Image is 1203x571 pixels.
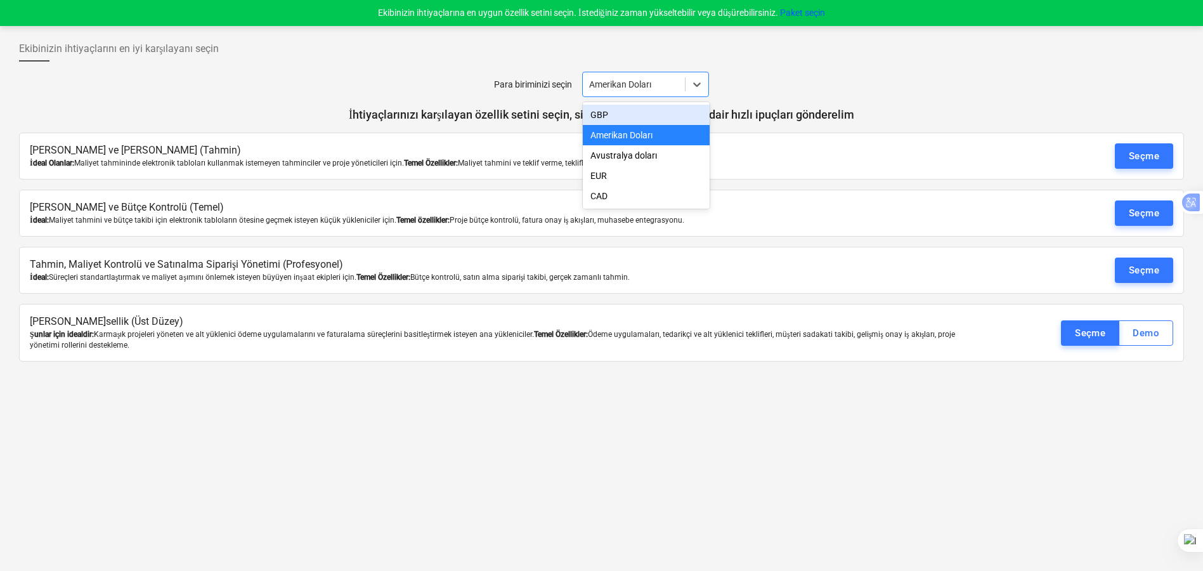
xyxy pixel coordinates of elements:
button: Seçme [1115,200,1173,226]
div: CAD [583,186,710,206]
font: Karmaşık projeleri yöneten ve alt yüklenici ödeme uygulamalarını ve faturalama süreçlerini basitl... [94,330,534,339]
font: Temel Özellikler: [404,159,458,167]
button: Seçme [1115,258,1173,283]
font: EUR [590,171,607,181]
font: [PERSON_NAME] ve [PERSON_NAME] (Tahmin) [30,144,241,156]
font: Şunlar için idealdir: [30,330,94,339]
button: Seçme [1115,143,1173,169]
font: Süreçleri standartlaştırmak ve maliyet aşımını önlemek isteyen büyüyen inşaat ekipleri için. [49,273,356,282]
font: Seçme [1129,207,1159,219]
font: Ekibinizin ihtiyaçlarını en iyi karşılayanı seçin [19,43,219,55]
font: Maliyet tahmininde elektronik tabloları kullanmak istemeyen tahminciler ve proje yöneticileri için. [74,159,404,167]
font: Avustralya doları [590,150,657,161]
font: Maliyet tahmini ve bütçe takibi için elektronik tabloların ötesine geçmek isteyen küçük yüklenici... [49,216,396,225]
div: GBP [583,105,710,125]
button: Seçme [1061,320,1119,346]
div: Amerikan Doları [583,125,710,145]
font: CAD [590,191,608,201]
font: [PERSON_NAME]sellik (Üst Düzey) [30,315,183,327]
font: GBP [590,110,608,120]
font: Demo [1133,327,1159,339]
font: Amerikan Doları [590,130,653,140]
div: Sohbet Aracı [1140,510,1203,571]
div: Avustralya doları [583,145,710,166]
font: Maliyet tahmini ve teklif verme, teklifleri yönetmek için Kanban görünümü. [458,159,710,167]
font: [PERSON_NAME] ve Bütçe Kontrolü (Temel) [30,201,224,213]
font: Paket seçin [780,8,825,18]
iframe: Sohbet Widget'ı [1140,510,1203,571]
font: Bütçe kontrolü, satın alma siparişi takibi, gerçek zamanlı tahmin. [410,273,630,282]
font: İdeal: [30,273,49,282]
font: Seçme [1129,265,1159,276]
font: Seçme [1129,150,1159,162]
font: Proje bütçe kontrolü, fatura onay iş akışları, muhasebe entegrasyonu. [450,216,684,225]
font: İdeal: [30,216,49,225]
button: Demo [1119,320,1173,346]
font: Temel özellikler: [396,216,450,225]
font: Tahmin, Maliyet Kontrolü ve Satınalma Siparişi Yönetimi (Profesyonel) [30,258,343,270]
font: Temel Özellikler: [534,330,588,339]
font: Seçme [1075,327,1105,339]
div: EUR [583,166,710,186]
font: Ekibinizin ihtiyaçlarına en uygun özellik setini seçin. İstediğiniz zaman yükseltebilir veya düşü... [378,8,778,18]
font: İhtiyaçlarınızı karşılayan özellik setini seçin, size nasıl başlayacağınıza dair hızlı ipuçları g... [349,108,854,121]
font: Para biriminizi seçin [494,79,572,89]
font: Temel Özellikler: [356,273,410,282]
button: Paket seçin [780,6,825,20]
font: İdeal Olanlar: [30,159,74,167]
